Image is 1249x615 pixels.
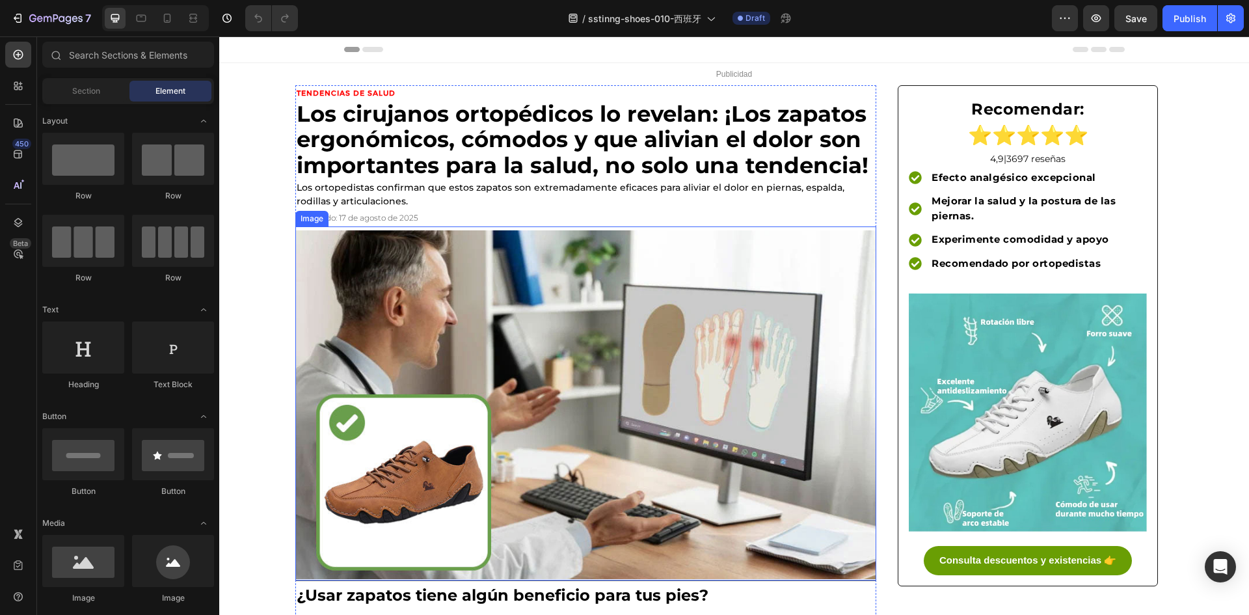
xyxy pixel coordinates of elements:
[42,304,59,316] span: Text
[42,592,124,604] div: Image
[193,406,214,427] span: Toggle open
[42,517,65,529] span: Media
[42,190,124,202] div: Row
[72,85,100,97] span: Section
[219,36,1249,615] iframe: Design area
[132,379,214,390] div: Text Block
[85,10,91,26] p: 7
[752,63,865,82] strong: Recomendar:
[705,510,913,539] a: Consulta descuentos y existencias 👉
[193,299,214,320] span: Toggle open
[588,12,701,25] span: sstinng-shoes-010-西班牙
[42,379,124,390] div: Heading
[771,116,846,128] span: 4,9|3697 reseñas
[42,42,214,68] input: Search Sections & Elements
[712,221,881,233] strong: Recomendado por ortopedistas
[245,5,298,31] div: Undo/Redo
[745,12,765,24] span: Draft
[155,85,185,97] span: Element
[193,111,214,131] span: Toggle open
[712,158,896,185] strong: Mejorar la salud y la postura de las piernas.
[132,272,214,284] div: Row
[1114,5,1157,31] button: Save
[132,485,214,497] div: Button
[1205,551,1236,582] div: Open Intercom Messenger
[193,513,214,534] span: Toggle open
[42,115,68,127] span: Layout
[712,197,890,209] strong: Experimente comodidad y apoyo
[712,135,877,147] strong: Efecto analgésico excepcional
[690,257,928,495] img: gempages_581721843702956771-bb1133ce-0004-43e5-8363-7c8ac6588d65.png
[749,88,869,109] strong: ⭐⭐⭐⭐⭐
[42,411,66,422] span: Button
[5,5,97,31] button: 7
[720,518,897,529] strong: Consulta descuentos y existencias 👉
[1162,5,1217,31] button: Publish
[132,592,214,604] div: Image
[12,139,31,149] div: 450
[582,12,585,25] span: /
[1174,12,1206,25] div: Publish
[132,190,214,202] div: Row
[42,485,124,497] div: Button
[1125,13,1147,24] span: Save
[42,272,124,284] div: Row
[10,238,31,249] div: Beta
